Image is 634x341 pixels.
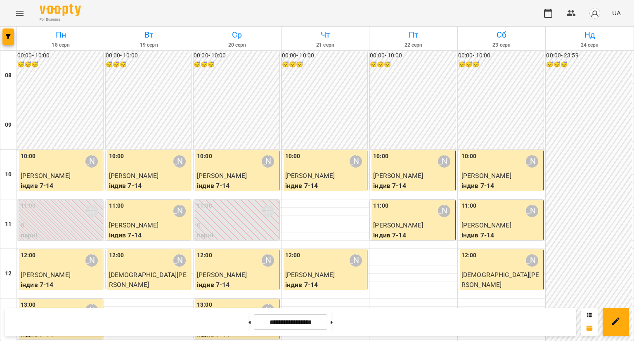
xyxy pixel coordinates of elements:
h6: 😴😴😴 [106,60,192,69]
div: Вікторія Половинка [85,254,98,267]
label: 11:00 [373,201,388,211]
h6: 00:00 - 10:00 [370,51,456,60]
h6: 21 серп [283,41,368,49]
label: 10:00 [109,152,124,161]
p: індив 7-14 [373,181,454,191]
h6: Пн [18,28,104,41]
p: індив 7-14 [109,230,189,240]
p: парні [21,230,101,240]
div: Вікторія Половинка [350,254,362,267]
div: Вікторія Половинка [350,155,362,168]
h6: 18 серп [18,41,104,49]
h6: 12 [5,269,12,278]
h6: 😴😴😴 [282,60,368,69]
div: Вікторія Половинка [85,155,98,168]
p: індив 7-14 [109,181,189,191]
h6: Сб [459,28,544,41]
span: UA [612,9,621,17]
h6: 😴😴😴 [458,60,544,69]
span: [PERSON_NAME] [285,172,335,180]
p: індив 7-14 [109,289,189,299]
h6: Вт [106,28,192,41]
h6: 11 [5,220,12,229]
h6: Чт [283,28,368,41]
span: [PERSON_NAME] [373,172,423,180]
span: [PERSON_NAME] [109,221,159,229]
span: [DEMOGRAPHIC_DATA][PERSON_NAME] [109,271,187,289]
div: Вікторія Половинка [262,254,274,267]
h6: 00:00 - 23:59 [546,51,632,60]
div: Вікторія Половинка [173,205,186,217]
h6: 😴😴😴 [194,60,279,69]
h6: 😴😴😴 [370,60,456,69]
button: Menu [10,3,30,23]
p: індив 7-14 [461,230,542,240]
h6: 00:00 - 10:00 [282,51,368,60]
label: 11:00 [197,201,212,211]
span: [PERSON_NAME] [197,172,247,180]
p: 0 [21,220,101,230]
p: індив 7-14 [21,280,101,290]
div: Вікторія Половинка [262,205,274,217]
h6: 19 серп [106,41,192,49]
p: індив 7-14 [285,280,366,290]
label: 13:00 [197,301,212,310]
div: Вікторія Половинка [85,205,98,217]
p: індив 7-14 [197,181,277,191]
label: 10:00 [461,152,477,161]
span: [PERSON_NAME] [461,221,511,229]
h6: 00:00 - 10:00 [17,51,103,60]
label: 10:00 [197,152,212,161]
h6: 09 [5,121,12,130]
h6: 00:00 - 10:00 [194,51,279,60]
label: 11:00 [461,201,477,211]
p: індив 7-14 [461,181,542,191]
label: 10:00 [285,152,300,161]
h6: 😴😴😴 [17,60,103,69]
label: 10:00 [373,152,388,161]
p: індив 7-14 [461,289,542,299]
img: Voopty Logo [40,4,81,16]
h6: 00:00 - 10:00 [106,51,192,60]
span: [DEMOGRAPHIC_DATA][PERSON_NAME] [461,271,539,289]
label: 10:00 [21,152,36,161]
label: 12:00 [461,251,477,260]
span: [PERSON_NAME] [461,172,511,180]
label: 12:00 [109,251,124,260]
span: For Business [40,17,81,22]
span: [PERSON_NAME] [285,271,335,279]
label: 11:00 [21,201,36,211]
p: 0 [197,220,277,230]
div: Вікторія Половинка [262,155,274,168]
button: UA [609,5,624,21]
div: Вікторія Половинка [438,205,450,217]
label: 12:00 [285,251,300,260]
p: індив 7-14 [197,280,277,290]
label: 13:00 [21,301,36,310]
h6: 24 серп [547,41,632,49]
p: індив 7-14 [21,181,101,191]
div: Вікторія Половинка [173,155,186,168]
div: Вікторія Половинка [438,155,450,168]
h6: 10 [5,170,12,179]
p: парні [197,230,277,240]
label: 11:00 [109,201,124,211]
h6: 20 серп [194,41,280,49]
img: avatar_s.png [589,7,601,19]
h6: 😴😴😴 [546,60,632,69]
h6: 22 серп [371,41,456,49]
div: Вікторія Половинка [526,155,538,168]
h6: Пт [371,28,456,41]
h6: 23 серп [459,41,544,49]
div: Вікторія Половинка [173,254,186,267]
span: [PERSON_NAME] [109,172,159,180]
p: індив 7-14 [285,181,366,191]
h6: 08 [5,71,12,80]
h6: 00:00 - 10:00 [458,51,544,60]
label: 12:00 [197,251,212,260]
span: [PERSON_NAME] [373,221,423,229]
p: індив 7-14 [373,230,454,240]
h6: Нд [547,28,632,41]
span: [PERSON_NAME] [21,172,71,180]
h6: Ср [194,28,280,41]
